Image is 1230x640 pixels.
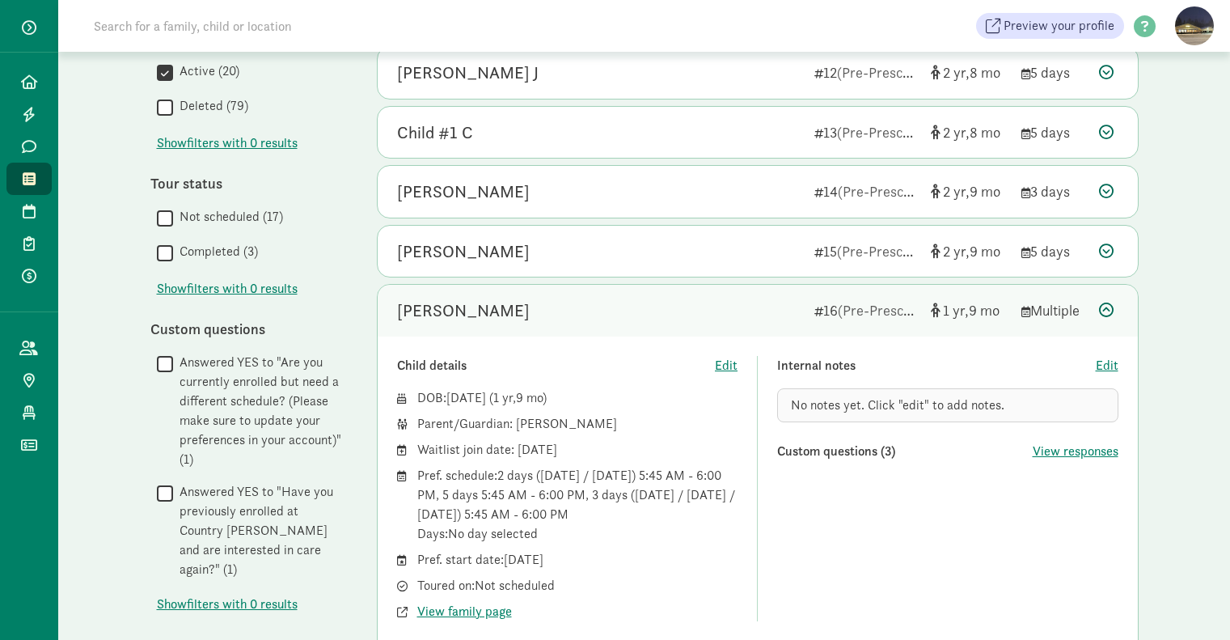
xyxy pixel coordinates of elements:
div: Parent/Guardian: [PERSON_NAME] [417,414,738,434]
div: Internal notes [777,356,1096,375]
div: DOB: ( ) [417,388,738,408]
span: 1 [943,301,969,320]
div: [object Object] [931,121,1008,143]
div: Tour status [150,172,344,194]
span: [DATE] [446,389,486,406]
div: 5 days [1021,240,1086,262]
div: [object Object] [931,61,1008,83]
div: Pref. schedule: 2 days ([DATE] / [DATE]) 5:45 AM - 6:00 PM, 5 days 5:45 AM - 6:00 PM, 3 days ([DA... [417,466,738,544]
div: 12 [814,61,918,83]
span: (Pre-Preschool) [837,63,932,82]
label: Not scheduled (17) [173,207,283,227]
div: Custom questions (3) [777,442,1033,461]
span: 1 [493,389,516,406]
div: 14 [814,180,918,202]
div: Waitlist join date: [DATE] [417,440,738,460]
span: (Pre-Preschool) [838,182,933,201]
button: Showfilters with 0 results [157,279,298,299]
button: Showfilters with 0 results [157,134,298,153]
div: 3 days [1021,180,1086,202]
button: Showfilters with 0 results [157,595,298,614]
span: 9 [970,242,1000,261]
div: 13 [814,121,918,143]
span: Preview your profile [1004,16,1114,36]
span: Show filters with 0 results [157,279,298,299]
div: Multiple [1021,299,1086,321]
span: (Pre-Preschool) [837,123,932,142]
span: 2 [943,123,970,142]
label: Active (20) [173,61,239,81]
div: Child #1 C [397,120,473,146]
div: Devyan Baral [397,179,530,205]
span: Show filters with 0 results [157,134,298,153]
span: Show filters with 0 results [157,595,298,614]
span: 2 [943,182,970,201]
div: [object Object] [931,240,1008,262]
div: Jasper O [397,298,530,324]
span: 2 [943,242,970,261]
label: Deleted (79) [173,96,248,116]
span: 2 [943,63,970,82]
span: 9 [516,389,543,406]
div: Benson Reinhard [397,239,530,265]
button: View family page [417,602,512,621]
input: Search for a family, child or location [84,10,538,42]
label: Answered YES to "Are you currently enrolled but need a different schedule? (Please make sure to u... [173,353,344,469]
span: (Pre-Preschool) [837,242,932,261]
div: 15 [814,240,918,262]
div: Custom questions [150,318,344,340]
div: Wren J [397,60,539,86]
div: [object Object] [931,299,1008,321]
span: 9 [970,182,1000,201]
span: 8 [970,123,1000,142]
span: No notes yet. Click "edit" to add notes. [791,396,1004,413]
div: 16 [814,299,918,321]
div: Child details [397,356,716,375]
div: 5 days [1021,121,1086,143]
span: 9 [969,301,1000,320]
div: 5 days [1021,61,1086,83]
div: [object Object] [931,180,1008,202]
button: View responses [1033,442,1118,461]
button: Edit [715,356,738,375]
div: Pref. start date: [DATE] [417,550,738,570]
iframe: Chat Widget [1149,562,1230,640]
span: 8 [970,63,1000,82]
span: (Pre-Preschool) [838,301,933,320]
label: Completed (3) [173,242,258,261]
a: Preview your profile [976,13,1124,39]
div: Toured on: Not scheduled [417,576,738,595]
label: Answered YES to "Have you previously enrolled at Country [PERSON_NAME] and are interested in care... [173,482,344,579]
button: Edit [1096,356,1118,375]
